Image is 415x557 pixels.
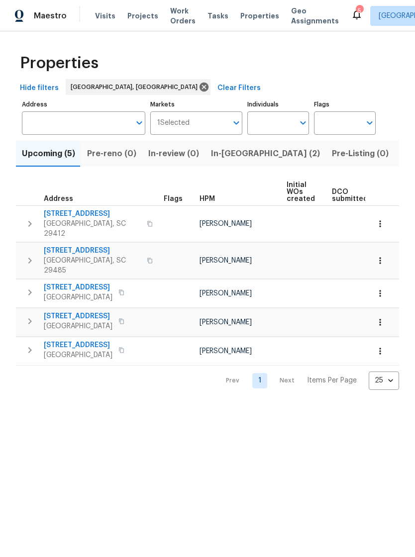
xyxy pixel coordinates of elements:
span: DCO submitted [332,188,368,202]
span: Projects [127,11,158,21]
span: 1 Selected [157,119,190,127]
span: [PERSON_NAME] [200,348,252,355]
span: Pre-Listing (0) [332,147,389,161]
span: [STREET_ADDRESS] [44,209,141,219]
label: Markets [150,101,243,107]
span: In-review (0) [148,147,199,161]
span: Upcoming (5) [22,147,75,161]
span: [GEOGRAPHIC_DATA] [44,321,112,331]
label: Address [22,101,145,107]
span: HPM [200,195,215,202]
label: Flags [314,101,376,107]
span: [PERSON_NAME] [200,319,252,326]
span: [GEOGRAPHIC_DATA] [44,350,112,360]
span: In-[GEOGRAPHIC_DATA] (2) [211,147,320,161]
button: Open [296,116,310,130]
span: Visits [95,11,115,21]
span: Clear Filters [217,82,261,94]
span: [PERSON_NAME] [200,220,252,227]
span: Pre-reno (0) [87,147,136,161]
span: [GEOGRAPHIC_DATA], SC 29412 [44,219,141,239]
label: Individuals [247,101,309,107]
span: Hide filters [20,82,59,94]
button: Hide filters [16,79,63,97]
button: Open [363,116,377,130]
span: [STREET_ADDRESS] [44,246,141,256]
span: Work Orders [170,6,196,26]
span: [STREET_ADDRESS] [44,340,112,350]
span: [GEOGRAPHIC_DATA], SC 29485 [44,256,141,276]
span: Tasks [207,12,228,19]
span: Initial WOs created [287,182,315,202]
button: Open [132,116,146,130]
div: 5 [356,6,363,16]
button: Clear Filters [213,79,265,97]
button: Open [229,116,243,130]
span: [STREET_ADDRESS] [44,282,112,292]
div: [GEOGRAPHIC_DATA], [GEOGRAPHIC_DATA] [66,79,210,95]
span: [PERSON_NAME] [200,257,252,264]
a: Goto page 1 [252,373,267,388]
span: [STREET_ADDRESS] [44,311,112,321]
span: [PERSON_NAME] [200,290,252,297]
span: Flags [164,195,183,202]
span: Address [44,195,73,202]
span: Geo Assignments [291,6,339,26]
span: Maestro [34,11,67,21]
span: [GEOGRAPHIC_DATA], [GEOGRAPHIC_DATA] [71,82,202,92]
div: 25 [369,368,399,393]
p: Items Per Page [307,375,357,385]
span: Properties [240,11,279,21]
span: [GEOGRAPHIC_DATA] [44,292,112,302]
span: Properties [20,58,99,68]
nav: Pagination Navigation [216,371,399,390]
